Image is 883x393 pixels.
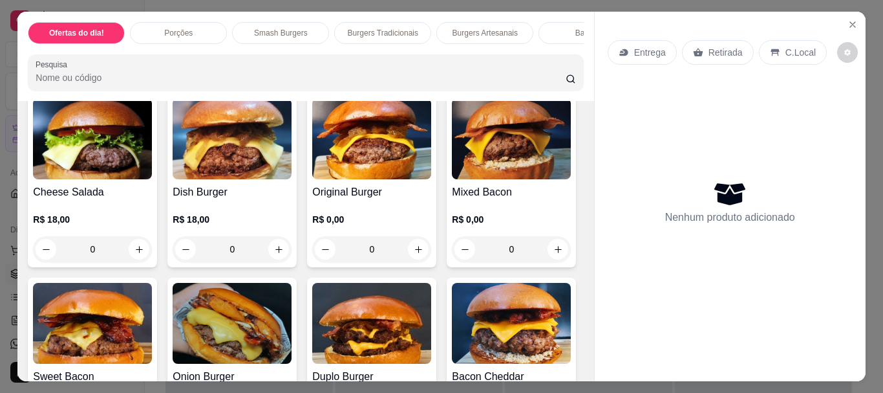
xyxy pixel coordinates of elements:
[842,14,863,35] button: Close
[33,98,152,179] img: product-image
[452,28,518,38] p: Burgers Artesanais
[173,185,292,200] h4: Dish Burger
[173,98,292,179] img: product-image
[49,28,104,38] p: Ofertas do dia!
[33,369,152,385] h4: Sweet Bacon
[173,213,292,226] p: R$ 18,00
[312,98,431,179] img: product-image
[36,71,566,84] input: Pesquisa
[837,42,858,63] button: decrease-product-quantity
[312,213,431,226] p: R$ 0,00
[665,210,795,225] p: Nenhum produto adicionado
[33,185,152,200] h4: Cheese Salada
[708,46,743,59] p: Retirada
[452,369,571,385] h4: Bacon Cheddar
[33,213,152,226] p: R$ 18,00
[36,59,72,70] label: Pesquisa
[312,369,431,385] h4: Duplo Burger
[312,283,431,364] img: product-image
[452,213,571,226] p: R$ 0,00
[452,98,571,179] img: product-image
[634,46,666,59] p: Entrega
[254,28,308,38] p: Smash Burgers
[452,185,571,200] h4: Mixed Bacon
[33,283,152,364] img: product-image
[164,28,193,38] p: Porções
[173,369,292,385] h4: Onion Burger
[452,283,571,364] img: product-image
[575,28,599,38] p: Barcas
[785,46,816,59] p: C.Local
[312,185,431,200] h4: Original Burger
[173,283,292,364] img: product-image
[348,28,418,38] p: Burgers Tradicionais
